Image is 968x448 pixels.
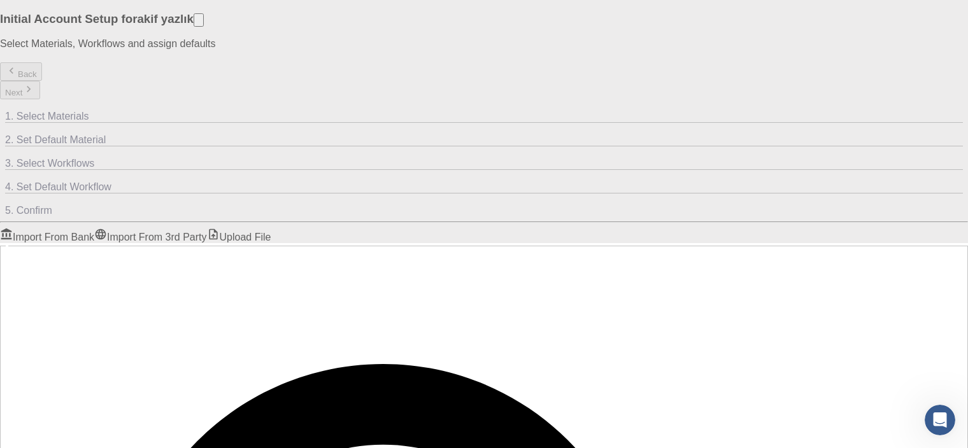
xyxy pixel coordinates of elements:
[207,232,271,242] a: Upload File
[25,9,65,20] span: Destek
[925,405,955,435] iframe: Intercom live chat
[5,134,106,145] span: 2. Set Default Material
[5,181,111,192] span: 4. Set Default Workflow
[5,111,89,122] span: 1. Select Materials
[5,158,94,169] span: 3. Select Workflows
[5,205,52,216] span: 5. Confirm
[94,232,206,242] a: Import From 3rd Party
